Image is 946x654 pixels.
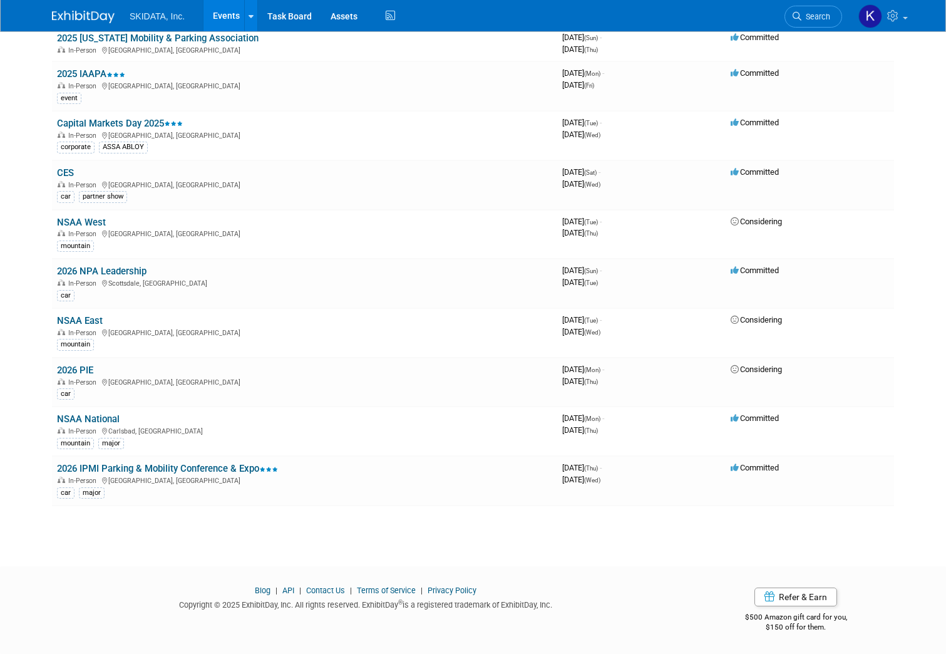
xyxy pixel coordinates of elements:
[562,33,602,42] span: [DATE]
[697,604,894,633] div: $500 Amazon gift card for you,
[398,599,403,606] sup: ®
[562,228,598,237] span: [DATE]
[584,366,600,373] span: (Mon)
[584,70,600,77] span: (Mon)
[57,438,94,449] div: mountain
[57,191,75,202] div: car
[801,12,830,21] span: Search
[58,132,65,138] img: In-Person Event
[428,586,476,595] a: Privacy Policy
[357,586,416,595] a: Terms of Service
[584,427,598,434] span: (Thu)
[68,230,100,238] span: In-Person
[858,4,882,28] img: Kim Masoner
[58,329,65,335] img: In-Person Event
[57,290,75,301] div: car
[584,415,600,422] span: (Mon)
[99,142,148,153] div: ASSA ABLOY
[52,596,679,611] div: Copyright © 2025 ExhibitDay, Inc. All rights reserved. ExhibitDay is a registered trademark of Ex...
[600,315,602,324] span: -
[347,586,355,595] span: |
[57,179,552,189] div: [GEOGRAPHIC_DATA], [GEOGRAPHIC_DATA]
[58,378,65,385] img: In-Person Event
[584,230,598,237] span: (Thu)
[68,279,100,288] span: In-Person
[68,427,100,435] span: In-Person
[57,339,94,350] div: mountain
[58,427,65,433] img: In-Person Event
[255,586,270,595] a: Blog
[57,425,552,435] div: Carlsbad, [GEOGRAPHIC_DATA]
[562,425,598,435] span: [DATE]
[731,315,782,324] span: Considering
[57,228,552,238] div: [GEOGRAPHIC_DATA], [GEOGRAPHIC_DATA]
[584,34,598,41] span: (Sun)
[562,413,604,423] span: [DATE]
[52,11,115,23] img: ExhibitDay
[68,82,100,90] span: In-Person
[306,586,345,595] a: Contact Us
[282,586,294,595] a: API
[600,463,602,472] span: -
[57,33,259,44] a: 2025 [US_STATE] Mobility & Parking Association
[562,365,604,374] span: [DATE]
[584,82,594,89] span: (Fri)
[562,44,598,54] span: [DATE]
[57,463,278,474] a: 2026 IPMI Parking & Mobility Conference & Expo
[562,315,602,324] span: [DATE]
[562,130,600,139] span: [DATE]
[584,477,600,484] span: (Wed)
[57,130,552,140] div: [GEOGRAPHIC_DATA], [GEOGRAPHIC_DATA]
[57,68,125,80] a: 2025 IAAPA
[57,142,95,153] div: corporate
[602,413,604,423] span: -
[562,217,602,226] span: [DATE]
[731,118,779,127] span: Committed
[68,46,100,54] span: In-Person
[58,279,65,286] img: In-Person Event
[600,33,602,42] span: -
[584,317,598,324] span: (Tue)
[584,465,598,472] span: (Thu)
[562,327,600,336] span: [DATE]
[98,438,124,449] div: major
[58,230,65,236] img: In-Person Event
[68,477,100,485] span: In-Person
[57,241,94,252] div: mountain
[57,487,75,499] div: car
[57,80,552,90] div: [GEOGRAPHIC_DATA], [GEOGRAPHIC_DATA]
[584,267,598,274] span: (Sun)
[584,219,598,226] span: (Tue)
[57,44,552,54] div: [GEOGRAPHIC_DATA], [GEOGRAPHIC_DATA]
[57,413,120,425] a: NSAA National
[599,167,600,177] span: -
[58,46,65,53] img: In-Person Event
[600,118,602,127] span: -
[584,132,600,138] span: (Wed)
[602,68,604,78] span: -
[57,327,552,337] div: [GEOGRAPHIC_DATA], [GEOGRAPHIC_DATA]
[584,329,600,336] span: (Wed)
[57,376,552,387] div: [GEOGRAPHIC_DATA], [GEOGRAPHIC_DATA]
[418,586,426,595] span: |
[584,181,600,188] span: (Wed)
[57,278,552,288] div: Scottsdale, [GEOGRAPHIC_DATA]
[562,118,602,127] span: [DATE]
[68,132,100,140] span: In-Person
[562,167,600,177] span: [DATE]
[784,6,842,28] a: Search
[697,622,894,633] div: $150 off for them.
[57,217,106,228] a: NSAA West
[58,181,65,187] img: In-Person Event
[68,378,100,387] span: In-Person
[79,191,127,202] div: partner show
[57,167,74,179] a: CES
[584,169,597,176] span: (Sat)
[600,217,602,226] span: -
[731,365,782,374] span: Considering
[731,217,782,226] span: Considering
[584,120,598,127] span: (Tue)
[57,475,552,485] div: [GEOGRAPHIC_DATA], [GEOGRAPHIC_DATA]
[731,463,779,472] span: Committed
[562,68,604,78] span: [DATE]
